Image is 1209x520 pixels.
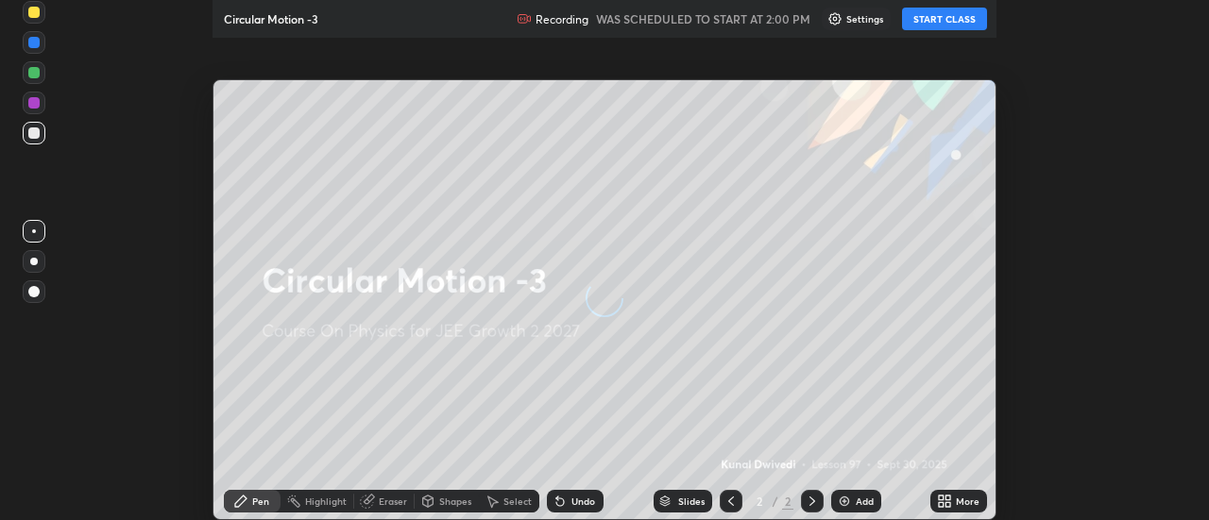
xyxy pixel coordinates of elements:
div: 2 [750,495,769,507]
div: Select [503,496,532,506]
div: Highlight [305,496,347,506]
p: Circular Motion -3 [224,11,318,26]
div: 2 [782,493,793,510]
div: Eraser [379,496,407,506]
h5: WAS SCHEDULED TO START AT 2:00 PM [596,10,810,27]
div: / [773,495,778,507]
button: START CLASS [902,8,987,30]
div: Shapes [439,496,471,506]
img: add-slide-button [837,494,852,509]
div: Slides [678,496,705,506]
p: Recording [536,12,588,26]
img: recording.375f2c34.svg [517,11,532,26]
div: Add [856,496,874,506]
div: More [956,496,979,506]
div: Pen [252,496,269,506]
p: Settings [846,14,883,24]
img: class-settings-icons [827,11,843,26]
div: Undo [571,496,595,506]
